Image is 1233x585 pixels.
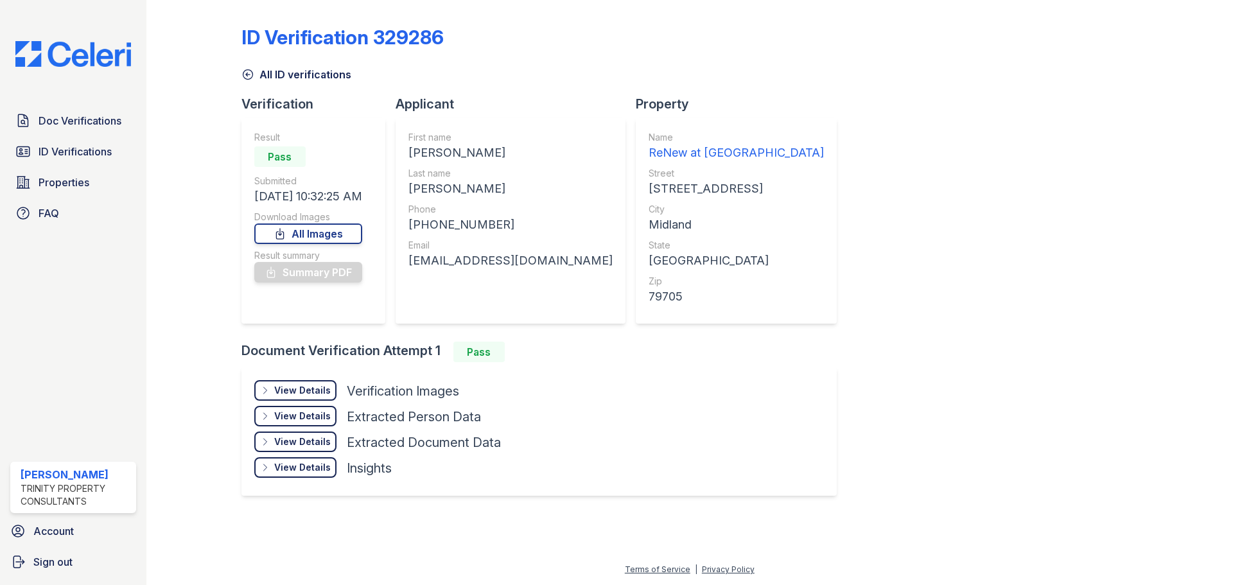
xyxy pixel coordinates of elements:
[5,518,141,544] a: Account
[254,188,362,205] div: [DATE] 10:32:25 AM
[10,139,136,164] a: ID Verifications
[649,167,824,180] div: Street
[649,288,824,306] div: 79705
[21,467,131,482] div: [PERSON_NAME]
[636,95,847,113] div: Property
[396,95,636,113] div: Applicant
[649,239,824,252] div: State
[254,146,306,167] div: Pass
[5,41,141,67] img: CE_Logo_Blue-a8612792a0a2168367f1c8372b55b34899dd931a85d93a1a3d3e32e68fde9ad4.png
[649,275,824,288] div: Zip
[254,249,362,262] div: Result summary
[10,108,136,134] a: Doc Verifications
[274,435,331,448] div: View Details
[39,113,121,128] span: Doc Verifications
[347,382,459,400] div: Verification Images
[33,554,73,570] span: Sign out
[649,216,824,234] div: Midland
[408,167,613,180] div: Last name
[39,205,59,221] span: FAQ
[649,131,824,144] div: Name
[408,216,613,234] div: [PHONE_NUMBER]
[649,131,824,162] a: Name ReNew at [GEOGRAPHIC_DATA]
[21,482,131,508] div: Trinity Property Consultants
[649,252,824,270] div: [GEOGRAPHIC_DATA]
[241,26,444,49] div: ID Verification 329286
[453,342,505,362] div: Pass
[408,239,613,252] div: Email
[408,203,613,216] div: Phone
[39,175,89,190] span: Properties
[5,549,141,575] a: Sign out
[347,433,501,451] div: Extracted Document Data
[274,461,331,474] div: View Details
[649,203,824,216] div: City
[254,131,362,144] div: Result
[254,223,362,244] a: All Images
[39,144,112,159] span: ID Verifications
[254,175,362,188] div: Submitted
[408,144,613,162] div: [PERSON_NAME]
[702,564,755,574] a: Privacy Policy
[254,211,362,223] div: Download Images
[10,170,136,195] a: Properties
[274,384,331,397] div: View Details
[241,67,351,82] a: All ID verifications
[33,523,74,539] span: Account
[408,252,613,270] div: [EMAIL_ADDRESS][DOMAIN_NAME]
[241,342,847,362] div: Document Verification Attempt 1
[408,180,613,198] div: [PERSON_NAME]
[241,95,396,113] div: Verification
[274,410,331,423] div: View Details
[10,200,136,226] a: FAQ
[695,564,697,574] div: |
[347,408,481,426] div: Extracted Person Data
[347,459,392,477] div: Insights
[625,564,690,574] a: Terms of Service
[408,131,613,144] div: First name
[649,180,824,198] div: [STREET_ADDRESS]
[649,144,824,162] div: ReNew at [GEOGRAPHIC_DATA]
